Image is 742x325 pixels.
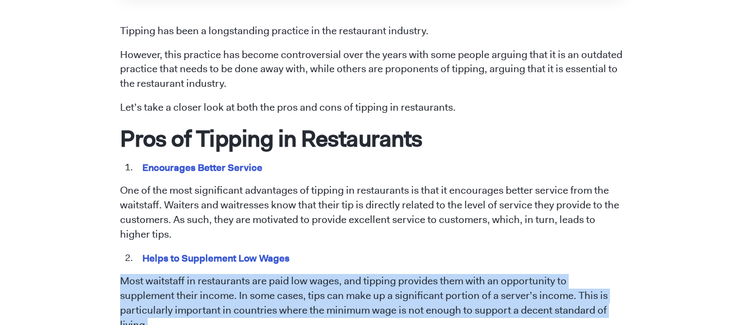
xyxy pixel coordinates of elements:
mark: Encourages Better Service [141,159,265,176]
p: One of the most significant advantages of tipping in restaurants is that it encourages better ser... [120,183,622,242]
p: Tipping has been a longstanding practice in the restaurant industry. [120,24,622,39]
h1: Pros of Tipping in Restaurants [120,124,622,152]
p: Let’s take a closer look at both the pros and cons of tipping in restaurants. [120,100,622,115]
p: However, this practice has become controversial over the years with some people arguing that it i... [120,48,622,92]
mark: Helps to Supplement Low Wages [141,250,292,266]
